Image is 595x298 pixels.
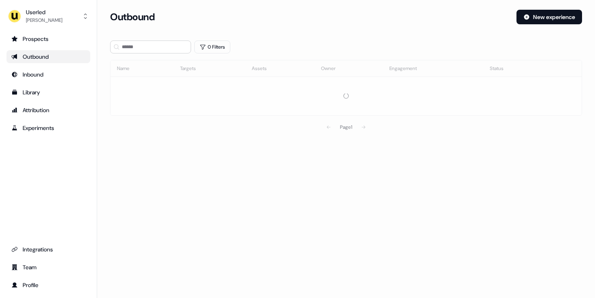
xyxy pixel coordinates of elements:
div: Prospects [11,35,85,43]
div: Profile [11,281,85,289]
a: Go to prospects [6,32,90,45]
div: Team [11,263,85,271]
div: Outbound [11,53,85,61]
a: Go to Inbound [6,68,90,81]
div: Userled [26,8,62,16]
div: Inbound [11,70,85,79]
a: Go to team [6,261,90,274]
button: New experience [516,10,582,24]
div: Attribution [11,106,85,114]
a: Go to templates [6,86,90,99]
div: Library [11,88,85,96]
button: Userled[PERSON_NAME] [6,6,90,26]
button: 0 Filters [194,40,230,53]
a: Go to attribution [6,104,90,117]
a: Go to profile [6,279,90,292]
h3: Outbound [110,11,155,23]
div: [PERSON_NAME] [26,16,62,24]
a: Go to integrations [6,243,90,256]
div: Integrations [11,245,85,253]
div: Experiments [11,124,85,132]
a: Go to outbound experience [6,50,90,63]
a: Go to experiments [6,121,90,134]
